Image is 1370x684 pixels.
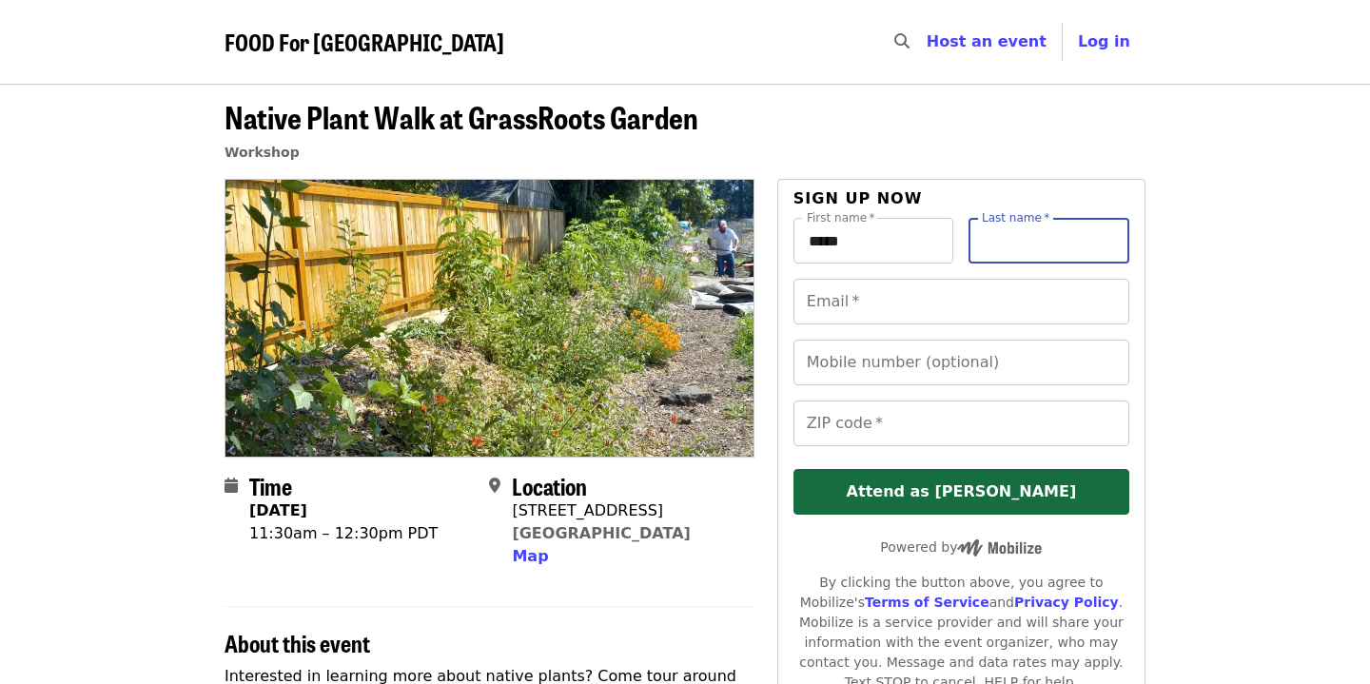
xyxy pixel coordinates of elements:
[512,469,587,502] span: Location
[1014,595,1119,610] a: Privacy Policy
[793,340,1129,385] input: Mobile number (optional)
[225,94,698,139] span: Native Plant Walk at GrassRoots Garden
[512,545,548,568] button: Map
[249,501,307,519] strong: [DATE]
[225,180,753,456] img: Native Plant Walk at GrassRoots Garden organized by FOOD For Lane County
[225,25,504,58] span: FOOD For [GEOGRAPHIC_DATA]
[225,29,504,56] a: FOOD For [GEOGRAPHIC_DATA]
[793,469,1129,515] button: Attend as [PERSON_NAME]
[512,499,690,522] div: [STREET_ADDRESS]
[793,279,1129,324] input: Email
[489,477,500,495] i: map-marker-alt icon
[927,32,1047,50] a: Host an event
[957,539,1042,557] img: Powered by Mobilize
[793,189,923,207] span: Sign up now
[225,626,370,659] span: About this event
[807,212,875,224] label: First name
[969,218,1129,264] input: Last name
[512,524,690,542] a: [GEOGRAPHIC_DATA]
[793,218,954,264] input: First name
[249,469,292,502] span: Time
[225,477,238,495] i: calendar icon
[249,522,438,545] div: 11:30am – 12:30pm PDT
[894,32,910,50] i: search icon
[880,539,1042,555] span: Powered by
[921,19,936,65] input: Search
[225,145,300,160] a: Workshop
[865,595,989,610] a: Terms of Service
[512,547,548,565] span: Map
[1063,23,1145,61] button: Log in
[793,401,1129,446] input: ZIP code
[982,212,1049,224] label: Last name
[1078,32,1130,50] span: Log in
